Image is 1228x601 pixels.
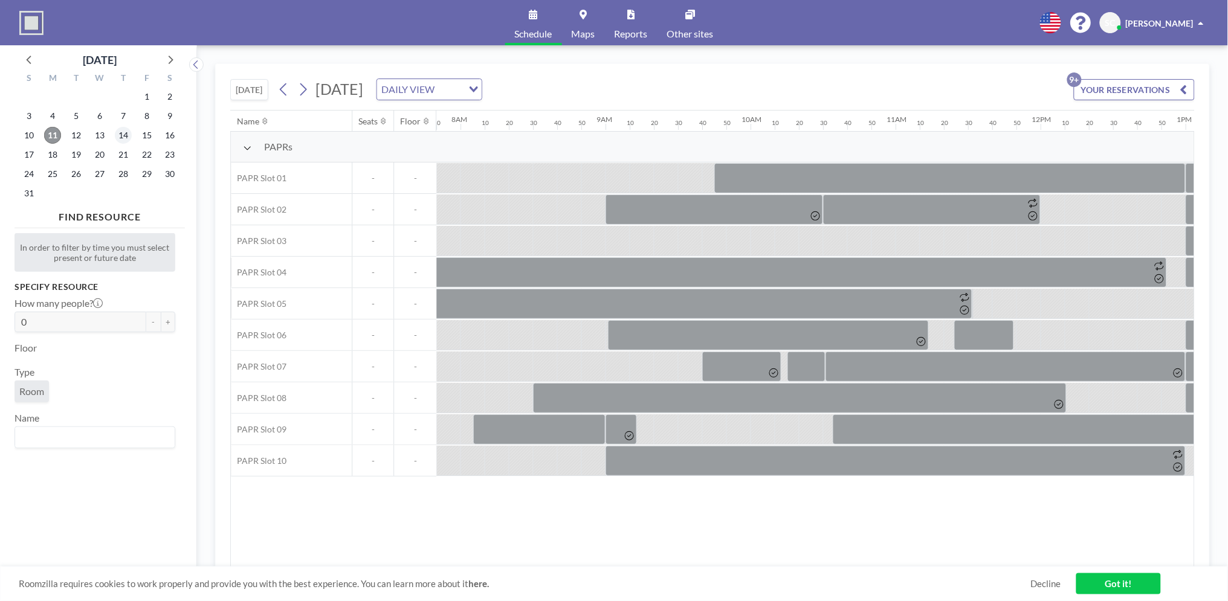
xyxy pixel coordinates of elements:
[1126,18,1194,28] span: [PERSON_NAME]
[138,127,155,144] span: Friday, August 15, 2025
[394,204,436,215] span: -
[439,82,462,97] input: Search for option
[15,281,175,292] h3: Specify resource
[44,166,61,182] span: Monday, August 25, 2025
[482,119,489,127] div: 10
[554,119,561,127] div: 40
[796,119,803,127] div: 20
[21,146,37,163] span: Sunday, August 17, 2025
[820,119,827,127] div: 30
[115,108,132,124] span: Thursday, August 7, 2025
[352,455,393,466] span: -
[231,298,286,309] span: PAPR Slot 05
[1013,119,1021,127] div: 50
[1074,79,1195,100] button: YOUR RESERVATIONS9+
[44,108,61,124] span: Monday, August 4, 2025
[358,116,378,127] div: Seats
[965,119,972,127] div: 30
[506,119,513,127] div: 20
[394,361,436,372] span: -
[1110,119,1117,127] div: 30
[394,424,436,435] span: -
[394,267,436,278] span: -
[91,166,108,182] span: Wednesday, August 27, 2025
[68,127,85,144] span: Tuesday, August 12, 2025
[394,393,436,403] span: -
[18,71,41,87] div: S
[15,366,34,378] label: Type
[468,578,489,589] a: here.
[1105,18,1116,28] span: SC
[352,236,393,246] span: -
[868,119,876,127] div: 50
[352,298,393,309] span: -
[231,361,286,372] span: PAPR Slot 07
[699,119,706,127] div: 40
[158,71,182,87] div: S
[1086,119,1093,127] div: 20
[44,146,61,163] span: Monday, August 18, 2025
[237,116,259,127] div: Name
[231,267,286,278] span: PAPR Slot 04
[21,166,37,182] span: Sunday, August 24, 2025
[596,115,612,124] div: 9AM
[21,108,37,124] span: Sunday, August 3, 2025
[264,141,292,153] span: PAPRs
[44,127,61,144] span: Monday, August 11, 2025
[515,29,552,39] span: Schedule
[742,115,761,124] div: 10AM
[115,127,132,144] span: Thursday, August 14, 2025
[394,330,436,341] span: -
[230,79,268,100] button: [DATE]
[111,71,135,87] div: T
[19,578,1031,590] span: Roomzilla requires cookies to work properly and provide you with the best experience. You can lea...
[115,146,132,163] span: Thursday, August 21, 2025
[162,88,179,105] span: Saturday, August 2, 2025
[41,71,65,87] div: M
[394,455,436,466] span: -
[161,312,175,332] button: +
[1067,72,1082,87] p: 9+
[1134,119,1142,127] div: 40
[723,119,731,127] div: 50
[15,412,39,424] label: Name
[68,146,85,163] span: Tuesday, August 19, 2025
[231,173,286,184] span: PAPR Slot 01
[162,127,179,144] span: Saturday, August 16, 2025
[15,342,37,354] label: Floor
[917,119,924,127] div: 10
[19,11,44,35] img: organization-logo
[394,173,436,184] span: -
[887,115,906,124] div: 11AM
[572,29,595,39] span: Maps
[68,166,85,182] span: Tuesday, August 26, 2025
[667,29,714,39] span: Other sites
[135,71,158,87] div: F
[231,424,286,435] span: PAPR Slot 09
[394,298,436,309] span: -
[578,119,586,127] div: 50
[68,108,85,124] span: Tuesday, August 5, 2025
[21,185,37,202] span: Sunday, August 31, 2025
[231,455,286,466] span: PAPR Slot 10
[231,236,286,246] span: PAPR Slot 03
[231,393,286,403] span: PAPR Slot 08
[352,361,393,372] span: -
[352,424,393,435] span: -
[21,127,37,144] span: Sunday, August 10, 2025
[615,29,648,39] span: Reports
[675,119,682,127] div: 30
[83,51,117,68] div: [DATE]
[530,119,537,127] div: 30
[19,385,44,397] span: Room
[316,80,364,98] span: [DATE]
[138,88,155,105] span: Friday, August 1, 2025
[772,119,779,127] div: 10
[352,204,393,215] span: -
[1177,115,1192,124] div: 1PM
[138,108,155,124] span: Friday, August 8, 2025
[1076,573,1161,594] a: Got it!
[352,330,393,341] span: -
[989,119,997,127] div: 40
[627,119,634,127] div: 10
